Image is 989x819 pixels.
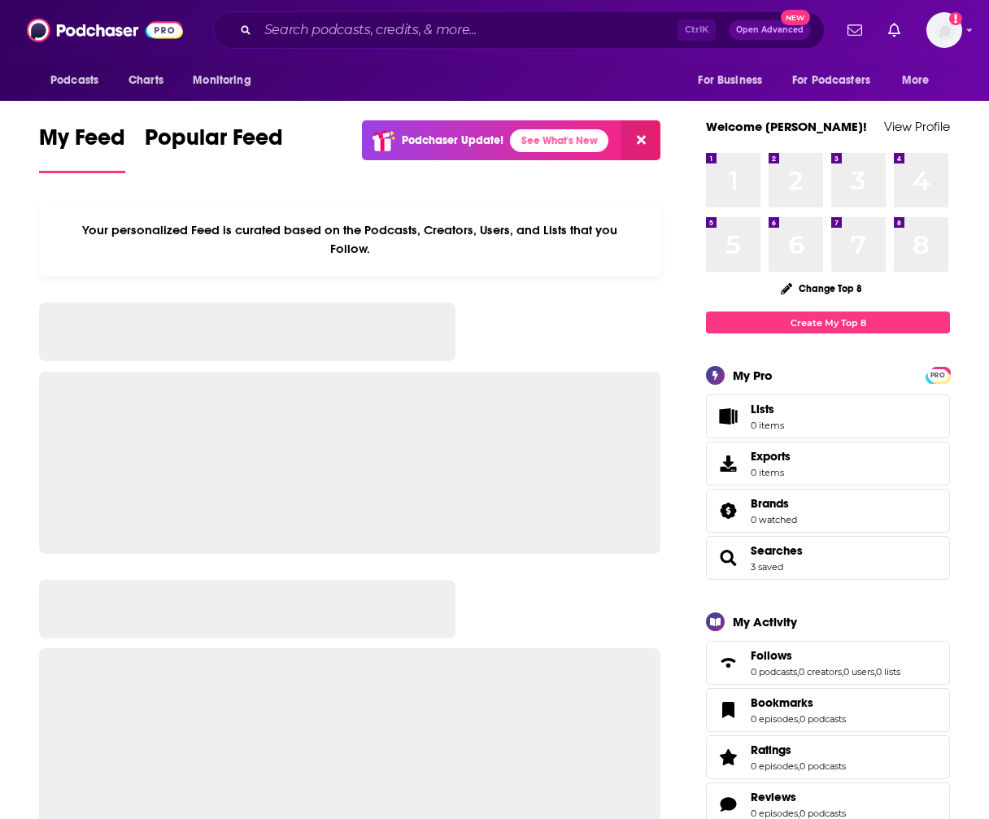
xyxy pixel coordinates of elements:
[712,547,744,569] a: Searches
[751,543,803,558] a: Searches
[799,808,846,819] a: 0 podcasts
[798,713,799,725] span: ,
[706,489,950,533] span: Brands
[50,69,98,92] span: Podcasts
[926,12,962,48] img: User Profile
[751,790,796,804] span: Reviews
[751,760,798,772] a: 0 episodes
[798,760,799,772] span: ,
[402,133,503,147] p: Podchaser Update!
[706,688,950,732] span: Bookmarks
[928,369,948,381] span: PRO
[39,124,125,173] a: My Feed
[928,368,948,381] a: PRO
[751,695,813,710] span: Bookmarks
[751,648,792,663] span: Follows
[751,743,846,757] a: Ratings
[686,65,782,96] button: open menu
[891,65,950,96] button: open menu
[751,496,797,511] a: Brands
[751,402,774,416] span: Lists
[510,129,608,152] a: See What's New
[751,713,798,725] a: 0 episodes
[751,561,783,573] a: 3 saved
[751,743,791,757] span: Ratings
[799,713,846,725] a: 0 podcasts
[27,15,183,46] img: Podchaser - Follow, Share and Rate Podcasts
[781,10,810,25] span: New
[841,16,869,44] a: Show notifications dropdown
[39,203,660,277] div: Your personalized Feed is curated based on the Podcasts, Creators, Users, and Lists that you Follow.
[751,496,789,511] span: Brands
[706,442,950,486] a: Exports
[751,420,784,431] span: 0 items
[145,124,283,173] a: Popular Feed
[706,119,867,134] a: Welcome [PERSON_NAME]!
[712,499,744,522] a: Brands
[712,793,744,816] a: Reviews
[751,402,784,416] span: Lists
[733,614,797,629] div: My Activity
[751,695,846,710] a: Bookmarks
[882,16,907,44] a: Show notifications dropdown
[926,12,962,48] span: Logged in as patrickdmanning
[798,808,799,819] span: ,
[792,69,870,92] span: For Podcasters
[876,666,900,677] a: 0 lists
[751,790,846,804] a: Reviews
[729,20,811,40] button: Open AdvancedNew
[751,666,797,677] a: 0 podcasts
[751,648,900,663] a: Follows
[698,69,762,92] span: For Business
[751,449,791,464] span: Exports
[118,65,173,96] a: Charts
[751,514,797,525] a: 0 watched
[39,65,120,96] button: open menu
[129,69,163,92] span: Charts
[706,311,950,333] a: Create My Top 8
[782,65,894,96] button: open menu
[712,405,744,428] span: Lists
[751,808,798,819] a: 0 episodes
[181,65,272,96] button: open menu
[145,124,283,161] span: Popular Feed
[799,666,842,677] a: 0 creators
[926,12,962,48] button: Show profile menu
[706,735,950,779] span: Ratings
[751,467,791,478] span: 0 items
[706,641,950,685] span: Follows
[706,536,950,580] span: Searches
[213,11,825,49] div: Search podcasts, credits, & more...
[39,124,125,161] span: My Feed
[843,666,874,677] a: 0 users
[712,746,744,769] a: Ratings
[193,69,251,92] span: Monitoring
[771,278,872,298] button: Change Top 8
[258,17,677,43] input: Search podcasts, credits, & more...
[736,26,804,34] span: Open Advanced
[712,651,744,674] a: Follows
[733,368,773,383] div: My Pro
[874,666,876,677] span: ,
[677,20,716,41] span: Ctrl K
[797,666,799,677] span: ,
[706,394,950,438] a: Lists
[799,760,846,772] a: 0 podcasts
[712,699,744,721] a: Bookmarks
[884,119,950,134] a: View Profile
[712,452,744,475] span: Exports
[949,12,962,25] svg: Add a profile image
[842,666,843,677] span: ,
[902,69,930,92] span: More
